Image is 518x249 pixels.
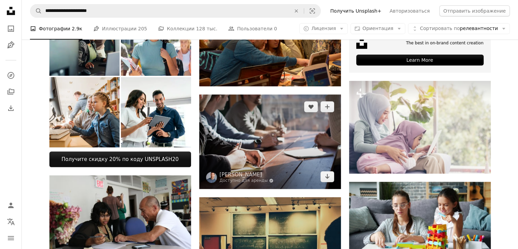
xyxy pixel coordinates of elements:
div: Learn More [356,55,484,65]
a: Две девочки строят из разноцветных кубиков за столом. [349,219,491,225]
font: 0 [274,26,277,31]
a: Мать и дочь-мусульманка азиатского происхождения улыбаются, когда вместе работают за ноутбуком, п... [349,124,491,130]
img: Две красивые сестры-студентки занимаются в публичной библиотеке [49,77,120,147]
img: Мать и дочь-мусульманка азиатского происхождения улыбаются, когда вместе работают за ноутбуком, п... [349,81,491,174]
font: Коллекции [167,26,194,31]
font: Ориентация [362,26,393,31]
img: Прогулка, радость и девчонка с друзьями в университете для учёбы, общения и весёлых бесед. Люди, ... [121,5,191,76]
img: Перейти к профилю Дилана Гиллиса [206,172,217,183]
button: Нравиться [304,101,318,112]
button: Отправить изображение [439,5,510,16]
a: люди сидят на стульях перед столом и держат ручки в дневное время [199,138,341,145]
a: Иллюстрации 205 [93,18,147,40]
a: История загрузок [4,101,18,115]
span: The best in on-brand content creation [406,40,484,46]
button: Добавить в коллекцию [320,101,334,112]
img: file-1631678316303-ed18b8b5cb9cimage [356,38,367,49]
a: [PERSON_NAME] [220,171,274,178]
a: женщина пишет на столе [49,219,191,225]
button: Ориентация [350,23,405,34]
font: Иллюстрации [102,26,137,31]
img: люди сидят на стульях перед столом и держат ручки в дневное время [199,94,341,189]
button: Сортировать порелевантности [408,23,510,34]
font: Лицензия [311,26,336,31]
a: Главная — Unsplash [4,4,18,19]
a: Фотографии [4,22,18,35]
a: Получить Unsplash+ [326,5,386,16]
button: Визуальный поиск [304,4,320,17]
a: Коллекции [4,85,18,99]
a: Исследовать [4,69,18,82]
button: Меню [4,231,18,245]
a: Коллекции 128 тыс. [158,18,217,40]
a: Доступно для аренды [220,178,274,184]
font: 128 тыс. [196,26,218,31]
a: Авторизоваться [386,5,434,16]
font: Пользователи [237,26,272,31]
font: Авторизоваться [390,8,430,14]
font: Получите скидку 20% по коду UNSPLASH20 [61,156,178,162]
button: Язык [4,215,18,229]
a: группа людей, сидящих за столом с ноутбуками [199,35,341,42]
font: [PERSON_NAME] [220,172,262,178]
font: релевантности [460,26,498,31]
a: Иллюстрации [4,38,18,52]
img: Инженеры-программисты работают над проектом, анализируя код на мониторах компьютеров в офисе. [49,5,120,76]
a: Получите скидку 20% по коду UNSPLASH20 [49,151,191,167]
button: Прозрачный [289,4,304,17]
a: Войти / Зарегистрироваться [4,199,18,212]
form: Найти визуальные материалы на сайте [30,4,321,18]
font: 205 [138,26,147,31]
font: Отправить изображение [443,8,506,14]
font: Доступно для аренды [220,178,268,183]
font: Получить Unsplash+ [330,8,381,14]
a: Скачать [320,171,334,182]
font: Сортировать по [420,26,460,31]
button: Лицензия [299,23,348,34]
button: Поиск Unsplash [30,4,42,17]
a: Пользователи 0 [228,18,277,40]
img: Деловые люди обмениваются идеями в офисе, используя цифровой планшет [121,77,191,147]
